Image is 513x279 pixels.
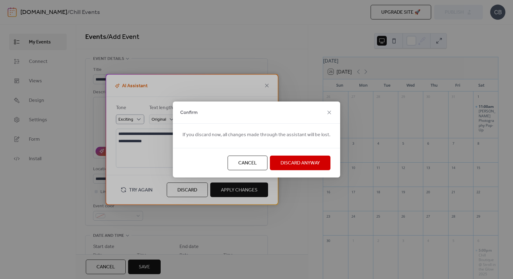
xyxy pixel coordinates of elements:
button: Cancel [228,156,267,170]
span: Cancel [238,160,257,167]
span: If you discard now, all changes made through the assistant will be lost. [183,131,330,139]
span: Confirm [180,109,198,116]
button: Discard Anyway [270,156,330,170]
span: Discard Anyway [281,160,320,167]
